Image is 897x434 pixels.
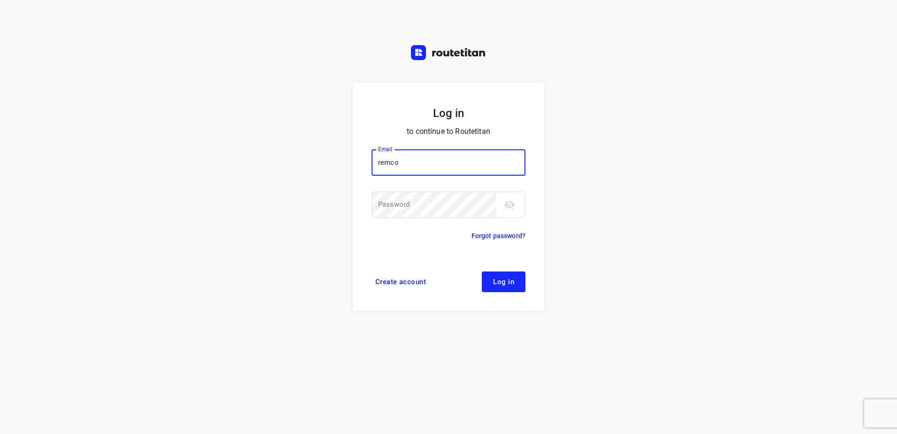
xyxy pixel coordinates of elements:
[372,105,525,121] h5: Log in
[372,271,430,292] a: Create account
[482,271,525,292] button: Log in
[411,45,486,62] a: Routetitan
[375,278,426,286] span: Create account
[471,230,525,241] a: Forgot password?
[500,195,519,214] button: toggle password visibility
[493,278,514,286] span: Log in
[411,45,486,60] img: Routetitan
[372,125,525,138] p: to continue to Routetitan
